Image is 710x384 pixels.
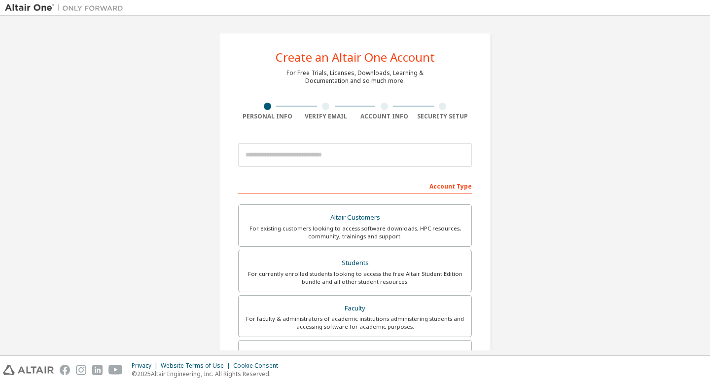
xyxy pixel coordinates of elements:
div: Website Terms of Use [161,362,233,370]
div: Everyone else [245,346,465,360]
img: altair_logo.svg [3,365,54,375]
div: Privacy [132,362,161,370]
div: Security Setup [414,113,472,120]
div: For faculty & administrators of academic institutions administering students and accessing softwa... [245,315,465,331]
div: Account Type [238,178,472,193]
div: Personal Info [238,113,297,120]
div: Students [245,256,465,270]
div: Account Info [355,113,414,120]
div: Altair Customers [245,211,465,225]
div: Cookie Consent [233,362,284,370]
div: Verify Email [297,113,355,120]
div: For currently enrolled students looking to access the free Altair Student Edition bundle and all ... [245,270,465,286]
img: facebook.svg [60,365,70,375]
div: Create an Altair One Account [276,51,435,63]
p: © 2025 Altair Engineering, Inc. All Rights Reserved. [132,370,284,378]
img: instagram.svg [76,365,86,375]
div: For Free Trials, Licenses, Downloads, Learning & Documentation and so much more. [286,69,424,85]
img: youtube.svg [108,365,123,375]
img: Altair One [5,3,128,13]
div: For existing customers looking to access software downloads, HPC resources, community, trainings ... [245,225,465,240]
div: Faculty [245,302,465,315]
img: linkedin.svg [92,365,103,375]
